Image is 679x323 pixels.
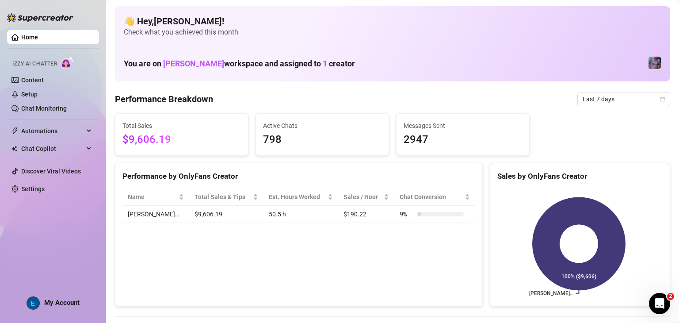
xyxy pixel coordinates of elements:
h4: Performance Breakdown [115,93,213,105]
th: Total Sales & Tips [189,188,263,206]
div: Est. Hours Worked [269,192,326,202]
span: 9 % [400,209,414,219]
span: Total Sales [122,121,241,131]
img: logo-BBDzfeDw.svg [7,13,73,22]
span: 798 [263,131,381,148]
span: Izzy AI Chatter [12,60,57,68]
span: [PERSON_NAME] [163,59,224,68]
a: Content [21,77,44,84]
span: Check what you achieved this month [124,27,661,37]
span: Total Sales & Tips [195,192,251,202]
span: Last 7 days [583,92,665,106]
a: Discover Viral Videos [21,168,81,175]
span: 1 [323,59,327,68]
span: calendar [660,96,665,102]
span: Chat Conversion [400,192,463,202]
td: $190.22 [338,206,395,223]
span: Sales / Hour [343,192,382,202]
img: AI Chatter [61,56,74,69]
th: Name [122,188,189,206]
span: 2 [667,293,674,300]
td: 50.5 h [263,206,338,223]
h1: You are on workspace and assigned to creator [124,59,355,69]
a: Setup [21,91,38,98]
span: Active Chats [263,121,381,131]
h4: 👋 Hey, [PERSON_NAME] ! [124,15,661,27]
div: Sales by OnlyFans Creator [497,170,663,182]
td: $9,606.19 [189,206,263,223]
iframe: Intercom live chat [649,293,670,314]
span: Chat Copilot [21,142,84,156]
span: thunderbolt [11,127,19,135]
span: Messages Sent [404,121,522,131]
img: Chat Copilot [11,146,17,152]
a: Home [21,34,38,41]
th: Sales / Hour [338,188,395,206]
span: $9,606.19 [122,131,241,148]
td: [PERSON_NAME]… [122,206,189,223]
a: Settings [21,185,45,192]
span: My Account [44,299,80,307]
a: Chat Monitoring [21,105,67,112]
span: Automations [21,124,84,138]
span: 2947 [404,131,522,148]
img: ACg8ocLcPRSDFD1_FgQTWMGHesrdCMFi59PFqVtBfnK-VGsPLWuquQ=s96-c [27,297,39,309]
img: Jaylie [648,57,661,69]
text: [PERSON_NAME]… [529,290,573,296]
th: Chat Conversion [394,188,475,206]
span: Name [128,192,177,202]
div: Performance by OnlyFans Creator [122,170,475,182]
